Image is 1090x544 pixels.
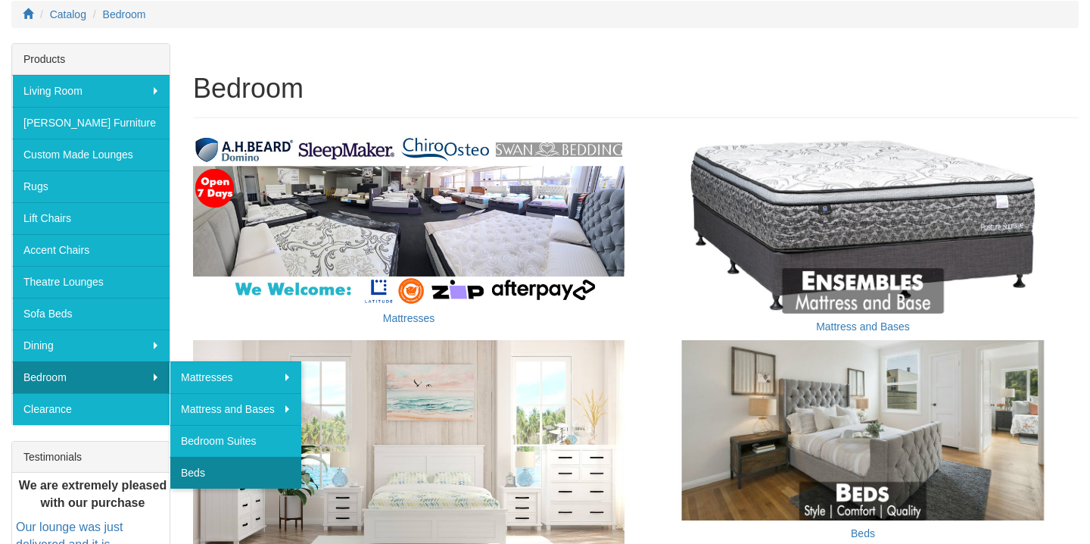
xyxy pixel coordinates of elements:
[12,442,170,473] div: Testimonials
[12,298,170,330] a: Sofa Beds
[647,340,1079,521] img: Beds
[647,133,1079,314] img: Mattress and Bases
[816,320,910,333] a: Mattress and Bases
[170,425,301,457] a: Bedroom Suites
[383,312,434,324] a: Mattresses
[170,457,301,489] a: Beds
[12,107,170,139] a: [PERSON_NAME] Furniture
[170,393,301,425] a: Mattress and Bases
[193,133,624,305] img: Mattresses
[12,139,170,170] a: Custom Made Lounges
[103,8,146,20] a: Bedroom
[12,44,170,75] div: Products
[12,330,170,361] a: Dining
[12,75,170,107] a: Living Room
[851,527,875,539] a: Beds
[12,170,170,202] a: Rugs
[193,73,1079,104] h1: Bedroom
[12,393,170,425] a: Clearance
[12,234,170,266] a: Accent Chairs
[12,361,170,393] a: Bedroom
[12,202,170,234] a: Lift Chairs
[12,266,170,298] a: Theatre Lounges
[50,8,86,20] a: Catalog
[19,478,167,508] b: We are extremely pleased with our purchase
[170,361,301,393] a: Mattresses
